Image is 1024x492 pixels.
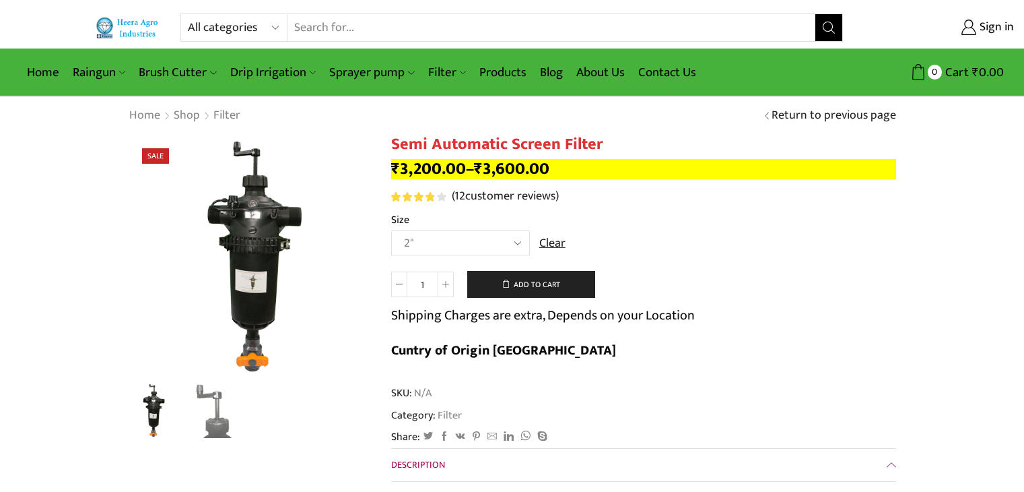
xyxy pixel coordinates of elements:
img: Semi Automatic Screen Filter [129,135,371,377]
a: Shop [173,107,201,125]
input: Search for... [287,14,816,41]
span: ₹ [972,62,979,83]
a: Drip Irrigation [224,57,322,88]
a: About Us [570,57,632,88]
bdi: 3,600.00 [474,155,549,183]
p: Shipping Charges are extra, Depends on your Location [391,305,695,326]
a: Raingun [66,57,132,88]
a: 2 [187,384,243,440]
a: (12customer reviews) [452,188,559,206]
a: Contact Us [632,57,703,88]
a: Sign in [863,16,1014,40]
span: Share: [391,429,420,445]
a: Filter [436,406,462,424]
span: N/A [412,386,432,401]
b: Cuntry of Origin [GEOGRAPHIC_DATA] [391,339,616,362]
span: 0 [928,65,942,79]
a: Clear options [539,235,566,253]
span: ₹ [474,155,483,183]
a: Brush Cutter [132,57,223,88]
bdi: 0.00 [972,62,1004,83]
div: 1 / 2 [129,135,371,377]
bdi: 3,200.00 [391,155,466,183]
span: Description [391,457,445,472]
li: 1 / 2 [125,384,181,438]
span: 12 [391,192,448,202]
a: Products [473,57,533,88]
span: SKU: [391,386,896,401]
span: Sale [142,148,169,164]
input: Product quantity [407,272,438,297]
span: Cart [942,63,969,82]
span: 12 [454,186,465,206]
span: Category: [391,408,462,423]
a: Home [20,57,66,88]
span: Sign in [976,19,1014,36]
a: Return to previous page [772,107,896,125]
a: Blog [533,57,570,88]
h1: Semi Automatic Screen Filter [391,135,896,154]
nav: Breadcrumb [129,107,241,125]
p: – [391,159,896,179]
button: Search button [815,14,842,41]
a: Home [129,107,161,125]
li: 2 / 2 [187,384,243,438]
a: Description [391,449,896,481]
span: ₹ [391,155,400,183]
span: Rated out of 5 based on customer ratings [391,192,434,202]
a: 0 Cart ₹0.00 [856,60,1004,85]
a: Sprayer pump [322,57,421,88]
div: Rated 3.92 out of 5 [391,192,446,202]
img: Semi Automatic Screen Filter [125,382,181,438]
label: Size [391,212,409,228]
button: Add to cart [467,271,595,298]
a: Filter [421,57,473,88]
a: Filter [213,107,241,125]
